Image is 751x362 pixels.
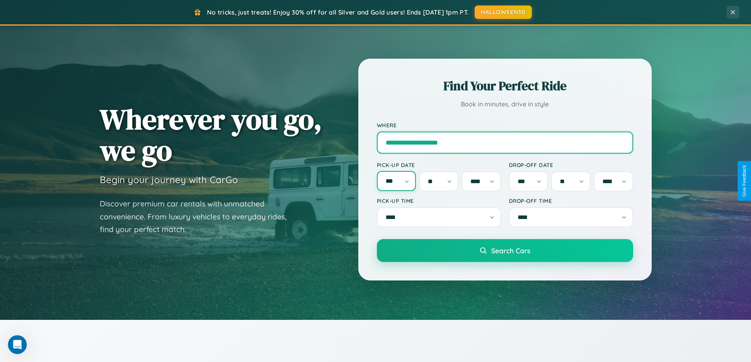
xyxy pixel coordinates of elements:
[8,335,27,354] iframe: Intercom live chat
[491,246,530,255] span: Search Cars
[475,6,532,19] button: HALLOWEEN30
[377,197,501,204] label: Pick-up Time
[207,8,469,16] span: No tricks, just treats! Enjoy 30% off for all Silver and Gold users! Ends [DATE] 1pm PT.
[509,162,633,168] label: Drop-off Date
[742,165,747,197] div: Give Feedback
[100,174,238,186] h3: Begin your journey with CarGo
[377,77,633,95] h2: Find Your Perfect Ride
[509,197,633,204] label: Drop-off Time
[100,104,322,166] h1: Wherever you go, we go
[377,122,633,128] label: Where
[100,197,297,236] p: Discover premium car rentals with unmatched convenience. From luxury vehicles to everyday rides, ...
[377,162,501,168] label: Pick-up Date
[377,98,633,110] p: Book in minutes, drive in style
[377,239,633,262] button: Search Cars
